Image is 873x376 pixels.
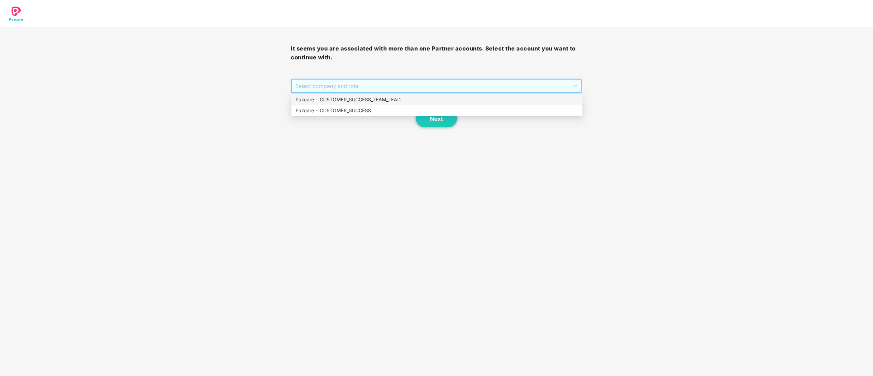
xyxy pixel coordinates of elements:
[296,96,578,103] div: Pazcare - CUSTOMER_SUCCESS_TEAM_LEAD
[296,79,578,92] span: Select company and role
[430,116,443,122] span: Next
[291,94,583,105] div: Pazcare - CUSTOMER_SUCCESS_TEAM_LEAD
[416,110,457,127] button: Next
[291,105,583,116] div: Pazcare - CUSTOMER_SUCCESS
[291,44,582,62] h3: It seems you are associated with more than one Partner accounts. Select the account you want to c...
[296,107,578,114] div: Pazcare - CUSTOMER_SUCCESS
